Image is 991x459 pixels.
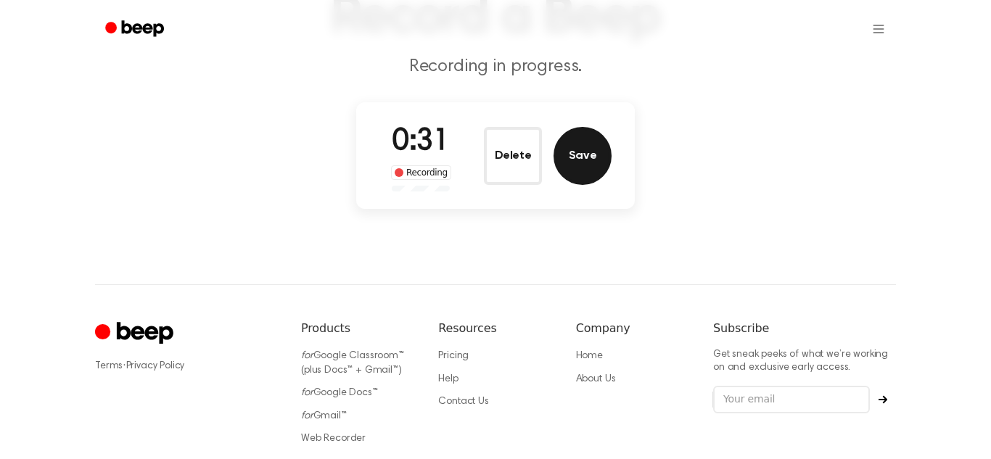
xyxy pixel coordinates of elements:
[438,374,458,384] a: Help
[301,411,313,421] i: for
[301,351,313,361] i: for
[554,127,612,185] button: Save Audio Record
[861,12,896,46] button: Open menu
[713,349,896,374] p: Get sneak peeks of what we’re working on and exclusive early access.
[713,320,896,337] h6: Subscribe
[576,374,616,384] a: About Us
[713,386,870,413] input: Your email
[391,165,451,180] div: Recording
[438,351,469,361] a: Pricing
[484,127,542,185] button: Delete Audio Record
[126,361,185,371] a: Privacy Policy
[576,320,690,337] h6: Company
[301,434,366,444] a: Web Recorder
[217,55,774,79] p: Recording in progress.
[301,351,404,376] a: forGoogle Classroom™ (plus Docs™ + Gmail™)
[438,320,552,337] h6: Resources
[95,320,177,348] a: Cruip
[438,397,488,407] a: Contact Us
[870,395,896,404] button: Subscribe
[95,15,177,44] a: Beep
[301,388,378,398] a: forGoogle Docs™
[576,351,603,361] a: Home
[301,411,347,421] a: forGmail™
[392,127,450,157] span: 0:31
[95,361,123,371] a: Terms
[301,388,313,398] i: for
[301,320,415,337] h6: Products
[95,359,278,373] div: ·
